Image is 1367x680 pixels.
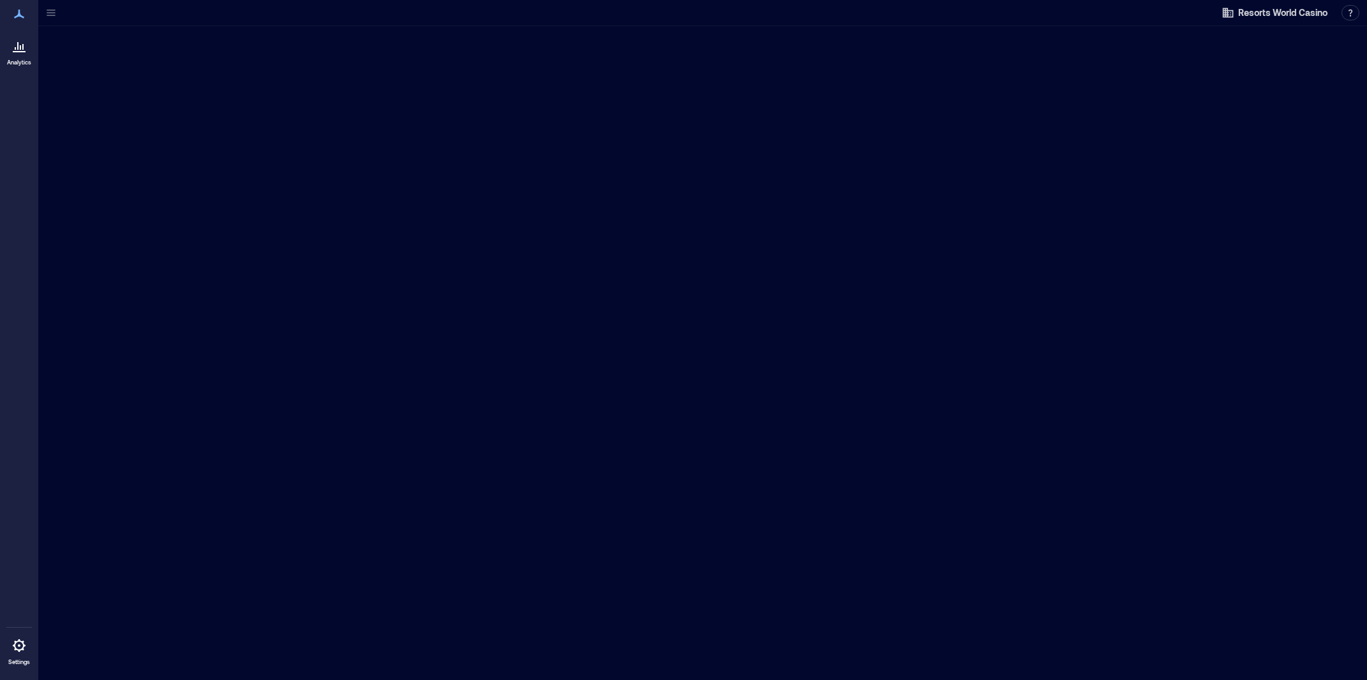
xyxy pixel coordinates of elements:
a: Settings [4,630,34,670]
span: Resorts World Casino [1238,6,1327,19]
p: Settings [8,658,30,666]
p: Analytics [7,59,31,66]
a: Analytics [3,31,35,70]
button: Resorts World Casino [1218,3,1331,23]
